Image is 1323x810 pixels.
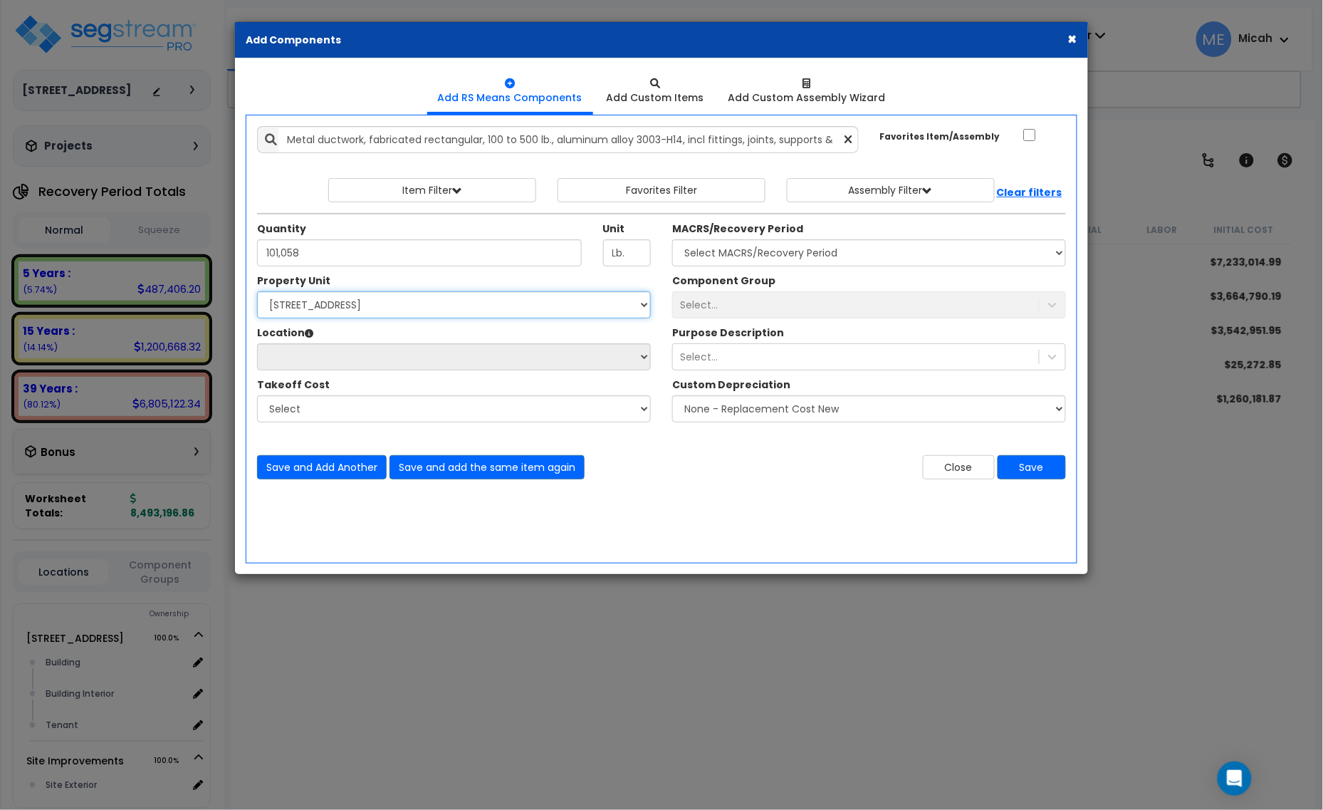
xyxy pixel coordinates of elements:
[257,455,387,479] button: Save and Add Another
[672,222,803,236] label: MACRS/Recovery Period
[257,274,330,288] label: Property Unit
[923,455,995,479] button: Close
[257,222,306,236] label: Quantity
[558,178,765,202] button: Favorites Filter
[728,90,886,105] div: Add Custom Assembly Wizard
[246,33,341,47] b: Add Components
[438,90,582,105] div: Add RS Means Components
[998,455,1066,479] button: Save
[328,178,536,202] button: Item Filter
[672,326,784,340] label: A Purpose Description Prefix can be used to customize the Item Description that will be shown in ...
[997,185,1062,199] b: Clear filters
[603,222,625,236] label: Unit
[257,378,330,392] label: The Custom Item Descriptions in this Dropdown have been designated as 'Takeoff Costs' within thei...
[389,455,585,479] button: Save and add the same item again
[257,395,651,422] select: The Custom Item Descriptions in this Dropdown have been designated as 'Takeoff Costs' within thei...
[787,178,995,202] button: Assembly Filter
[278,126,859,153] input: Search
[672,378,790,392] label: Custom Depreciation
[880,131,1000,142] small: Favorites Item/Assembly
[607,90,704,105] div: Add Custom Items
[257,326,313,340] label: Location
[680,350,718,364] div: Select...
[1068,31,1077,46] button: ×
[672,274,775,288] label: Component Group
[1218,762,1252,796] div: Open Intercom Messenger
